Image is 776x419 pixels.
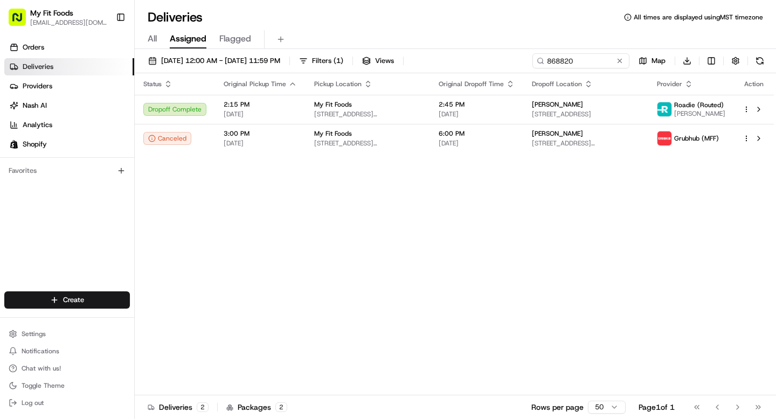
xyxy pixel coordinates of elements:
span: Status [143,80,162,88]
button: Settings [4,326,130,341]
button: Refresh [752,53,767,68]
span: [STREET_ADDRESS][PERSON_NAME] [314,139,421,148]
div: 2 [275,402,287,412]
span: Original Pickup Time [224,80,286,88]
div: 2 [197,402,209,412]
span: [PERSON_NAME] [532,129,583,138]
button: Views [357,53,399,68]
span: Providers [23,81,52,91]
button: Create [4,291,130,309]
span: Settings [22,330,46,338]
span: All times are displayed using MST timezone [634,13,763,22]
span: Orders [23,43,44,52]
img: roadie-logo-v2.jpg [657,102,671,116]
div: Packages [226,402,287,413]
span: [PERSON_NAME] [532,100,583,109]
span: Log out [22,399,44,407]
span: Filters [312,56,343,66]
div: Favorites [4,162,130,179]
button: Toggle Theme [4,378,130,393]
p: Rows per page [531,402,584,413]
button: Log out [4,395,130,410]
span: My Fit Foods [314,100,352,109]
span: [DATE] [439,110,515,118]
span: Chat with us! [22,364,61,373]
span: Nash AI [23,101,47,110]
div: Page 1 of 1 [639,402,675,413]
span: All [148,32,157,45]
span: [STREET_ADDRESS] [532,110,640,118]
a: Analytics [4,116,134,134]
span: Notifications [22,347,59,355]
button: Map [634,53,670,68]
button: Filters(1) [294,53,348,68]
button: [DATE] 12:00 AM - [DATE] 11:59 PM [143,53,285,68]
span: Views [375,56,394,66]
img: 5e692f75ce7d37001a5d71f1 [657,131,671,145]
span: [STREET_ADDRESS][PERSON_NAME] [314,110,421,118]
button: Notifications [4,344,130,359]
span: Grubhub (MFF) [674,134,719,143]
span: [DATE] 12:00 AM - [DATE] 11:59 PM [161,56,280,66]
div: Deliveries [148,402,209,413]
span: Shopify [23,139,47,149]
a: Deliveries [4,58,134,75]
span: Analytics [23,120,52,130]
span: [STREET_ADDRESS][PERSON_NAME] [532,139,640,148]
span: 6:00 PM [439,129,515,138]
span: 2:45 PM [439,100,515,109]
span: Roadie (Routed) [674,101,724,109]
span: 2:15 PM [224,100,297,109]
span: Original Dropoff Time [439,80,504,88]
span: Dropoff Location [532,80,582,88]
button: Chat with us! [4,361,130,376]
span: [DATE] [224,110,297,118]
a: Shopify [4,136,134,153]
span: Provider [657,80,682,88]
button: Canceled [143,132,191,145]
span: Deliveries [23,62,53,72]
a: Nash AI [4,97,134,114]
button: [EMAIL_ADDRESS][DOMAIN_NAME] [30,18,107,27]
button: My Fit Foods [30,8,73,18]
input: Type to search [532,53,629,68]
span: [DATE] [439,139,515,148]
span: ( 1 ) [334,56,343,66]
a: Orders [4,39,134,56]
span: 3:00 PM [224,129,297,138]
span: [DATE] [224,139,297,148]
span: Map [652,56,666,66]
img: Shopify logo [10,140,18,149]
span: Assigned [170,32,206,45]
span: Pickup Location [314,80,362,88]
div: Action [743,80,765,88]
h1: Deliveries [148,9,203,26]
a: Providers [4,78,134,95]
span: Toggle Theme [22,381,65,390]
span: Create [63,295,84,305]
span: [PERSON_NAME] [674,109,725,118]
span: My Fit Foods [314,129,352,138]
span: Flagged [219,32,251,45]
button: My Fit Foods[EMAIL_ADDRESS][DOMAIN_NAME] [4,4,112,30]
